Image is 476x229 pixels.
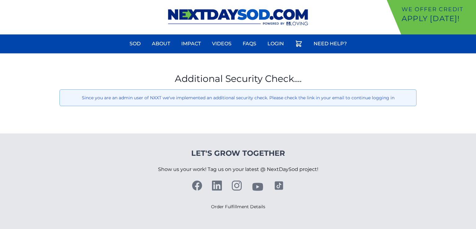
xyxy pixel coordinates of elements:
[59,73,416,84] h1: Additional Security Check....
[402,14,474,24] p: Apply [DATE]!
[310,36,350,51] a: Need Help?
[264,36,288,51] a: Login
[239,36,260,51] a: FAQs
[158,158,318,181] p: Show us your work! Tag us on your latest @ NextDaySod project!
[211,204,265,209] a: Order Fulfillment Details
[158,148,318,158] h4: Let's Grow Together
[148,36,174,51] a: About
[208,36,235,51] a: Videos
[65,95,411,101] p: Since you are an admin user of NXXT we've implemented an additional security check. Please check ...
[178,36,205,51] a: Impact
[402,5,474,14] p: We offer Credit
[126,36,144,51] a: Sod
